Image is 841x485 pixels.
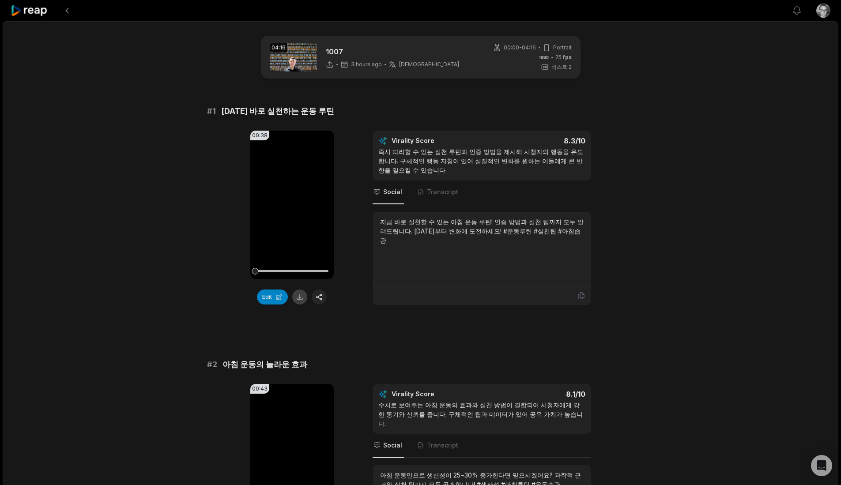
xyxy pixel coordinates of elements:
[378,147,585,175] div: 즉시 따라할 수 있는 실천 루틴과 인증 방법을 제시해 시청자의 행동을 유도합니다. 구체적인 행동 지침이 있어 실질적인 변화를 원하는 이들에게 큰 반향을 일으킬 수 있습니다.
[811,455,832,476] div: Open Intercom Messenger
[250,131,334,279] video: Your browser does not support mp4 format.
[490,390,585,399] div: 8.1 /10
[207,105,216,117] span: # 1
[553,44,572,52] span: Portrait
[373,434,591,458] nav: Tabs
[223,358,307,371] span: 아침 운동의 놀라운 효과
[490,136,585,145] div: 8.3 /10
[257,289,288,305] button: Edit
[392,136,486,145] div: Virality Score
[351,61,382,68] span: 3 hours ago
[427,188,458,196] span: Transcript
[555,53,572,61] span: 25
[551,63,572,71] span: 비스트 2
[399,61,459,68] span: [DEMOGRAPHIC_DATA]
[221,105,334,117] span: [DATE] 바로 실천하는 운동 루틴
[504,44,536,52] span: 00:00 - 04:16
[427,441,458,450] span: Transcript
[326,46,459,57] p: 1007
[270,43,287,53] div: 04:16
[378,400,585,428] div: 수치로 보여주는 아침 운동의 효과와 실천 방법이 결합되어 시청자에게 강한 동기와 신뢰를 줍니다. 구체적인 팁과 데이터가 있어 공유 가치가 높습니다.
[383,441,402,450] span: Social
[383,188,402,196] span: Social
[563,54,572,60] span: fps
[373,180,591,204] nav: Tabs
[207,358,217,371] span: # 2
[392,390,486,399] div: Virality Score
[380,217,584,245] div: 지금 바로 실천할 수 있는 아침 운동 루틴! 인증 방법과 실천 팁까지 모두 알려드립니다. [DATE]부터 변화에 도전하세요! #운동루틴 #실천팁 #아침습관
